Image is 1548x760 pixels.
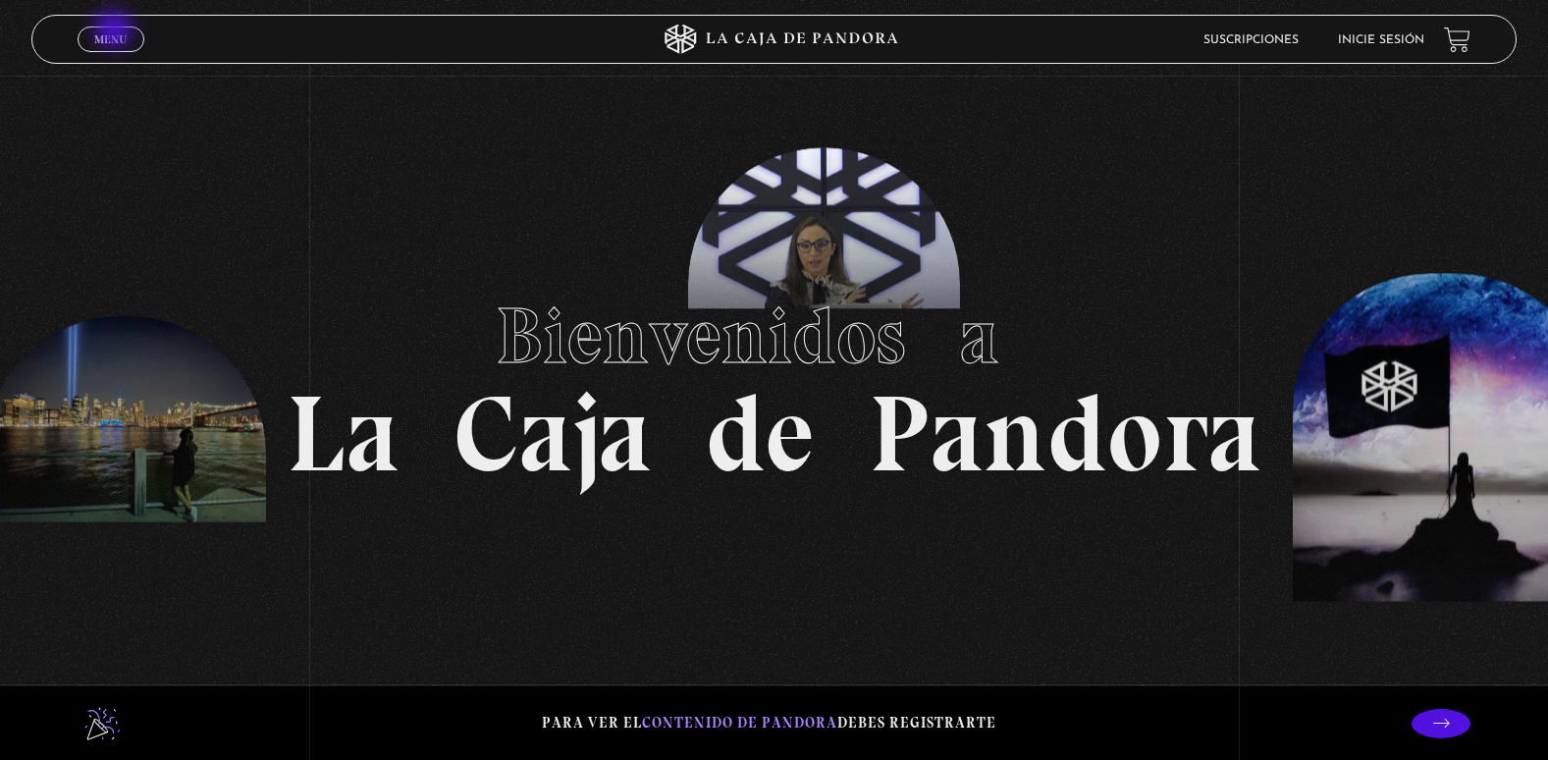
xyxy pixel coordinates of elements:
[496,289,1053,383] span: Bienvenidos a
[94,33,127,45] span: Menu
[1203,34,1299,46] a: Suscripciones
[1338,34,1424,46] a: Inicie sesión
[287,272,1261,488] h1: La Caja de Pandora
[1444,27,1470,53] a: View your shopping cart
[88,50,134,64] span: Cerrar
[642,714,837,732] span: contenido de Pandora
[542,710,996,736] p: Para ver el debes registrarte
